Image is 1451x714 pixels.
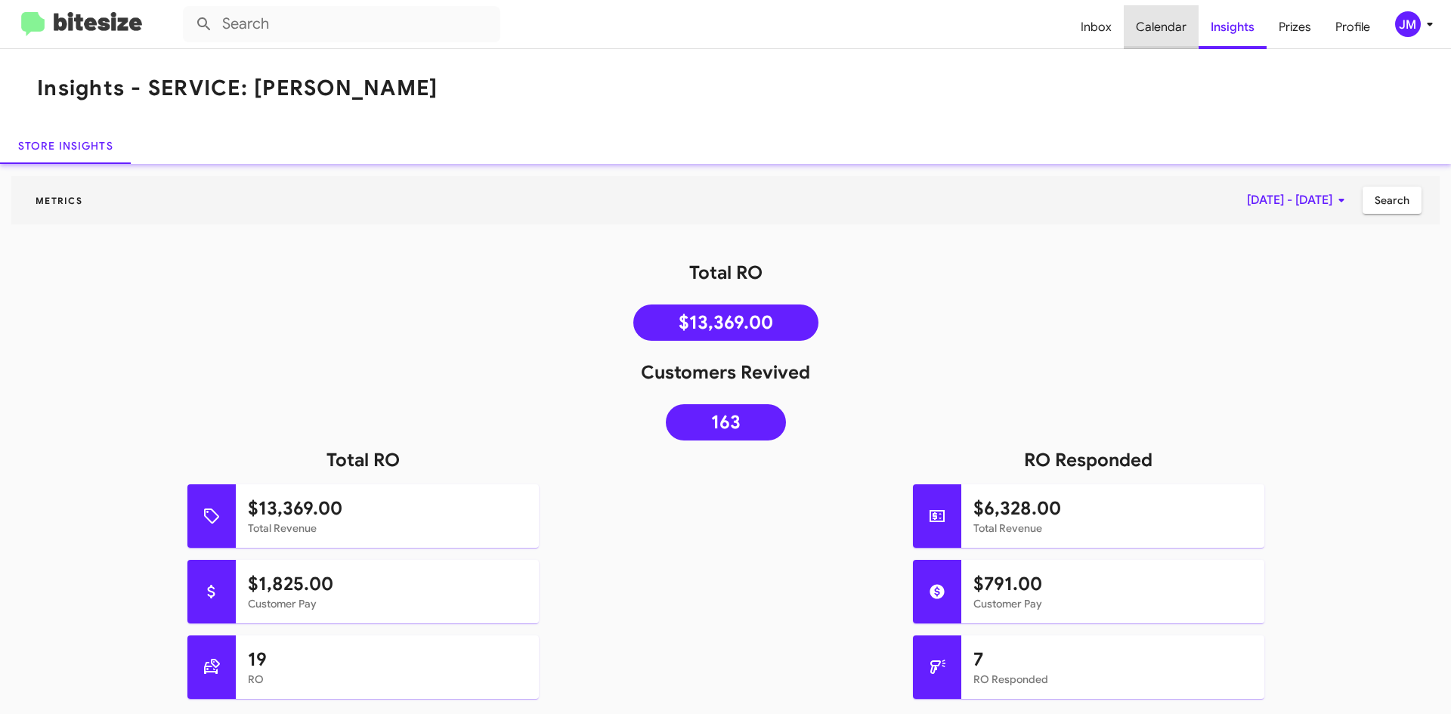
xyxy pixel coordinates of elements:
[1267,5,1323,49] a: Prizes
[1395,11,1421,37] div: JM
[1124,5,1199,49] a: Calendar
[711,415,741,430] span: 163
[1375,187,1409,214] span: Search
[1199,5,1267,49] a: Insights
[248,496,527,521] h1: $13,369.00
[248,596,527,611] mat-card-subtitle: Customer Pay
[248,572,527,596] h1: $1,825.00
[973,521,1252,536] mat-card-subtitle: Total Revenue
[1382,11,1434,37] button: JM
[23,195,94,206] span: Metrics
[1247,187,1350,214] span: [DATE] - [DATE]
[725,448,1451,472] h1: RO Responded
[248,521,527,536] mat-card-subtitle: Total Revenue
[973,596,1252,611] mat-card-subtitle: Customer Pay
[37,76,438,100] h1: Insights - SERVICE: [PERSON_NAME]
[1069,5,1124,49] a: Inbox
[183,6,500,42] input: Search
[973,572,1252,596] h1: $791.00
[1235,187,1363,214] button: [DATE] - [DATE]
[1363,187,1422,214] button: Search
[973,648,1252,672] h1: 7
[973,496,1252,521] h1: $6,328.00
[973,672,1252,687] mat-card-subtitle: RO Responded
[1323,5,1382,49] a: Profile
[248,672,527,687] mat-card-subtitle: RO
[248,648,527,672] h1: 19
[679,315,773,330] span: $13,369.00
